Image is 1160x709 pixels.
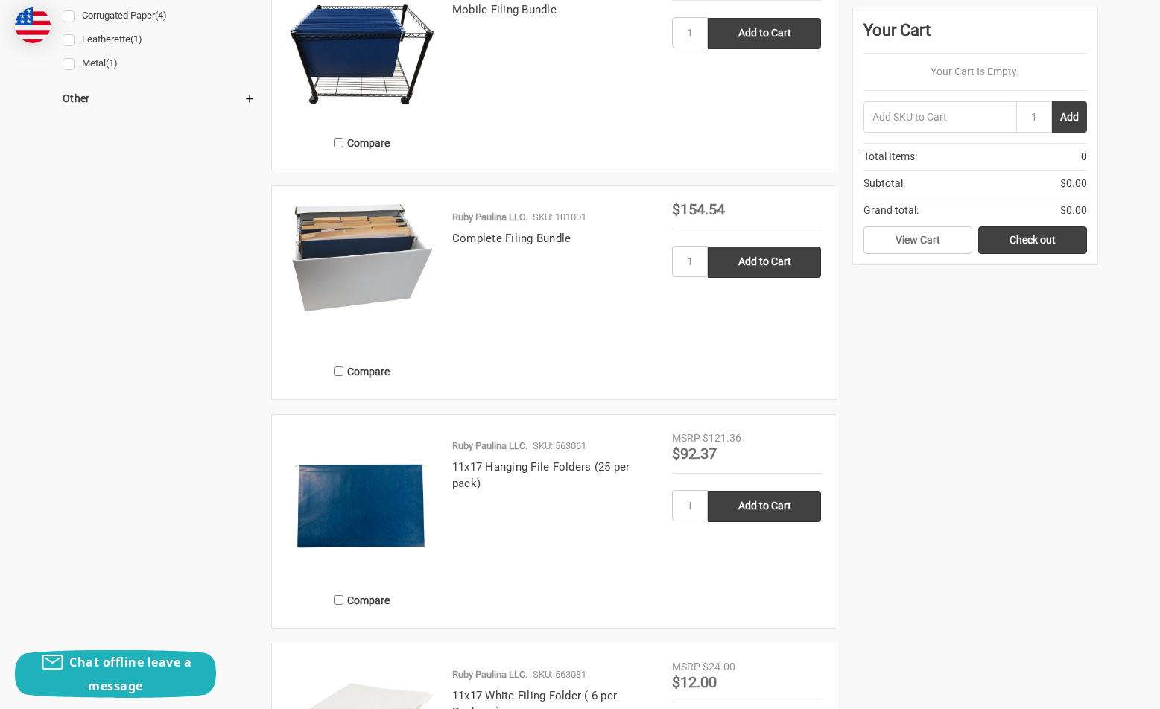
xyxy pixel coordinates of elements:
input: Add SKU to Cart [863,101,1016,133]
span: Subtotal: [863,176,905,191]
a: Check out [978,226,1087,255]
a: Leatherette [63,30,256,50]
a: Complete Filing Bundle [452,232,571,245]
div: Your Cart [863,18,1087,54]
h5: Other [63,89,256,107]
p: SKU: 563061 [533,439,586,454]
div: MSRP [672,659,700,675]
a: Complete Filing Bundle [288,202,437,351]
p: Ruby Paulina LLC. [452,439,527,454]
button: Add [1052,101,1087,133]
input: Add to Cart [708,247,821,278]
p: Ruby Paulina LLC. [452,210,527,225]
span: $12.00 [672,673,717,691]
input: Compare [334,138,343,147]
span: Total Items: [863,149,917,165]
p: Ruby Paulina LLC. [452,667,527,682]
input: Compare [334,595,343,605]
a: Corrugated Paper [63,6,256,26]
span: $0.00 [1060,203,1087,218]
input: Compare [334,366,343,376]
a: View Cart [863,226,972,255]
img: Complete Filing Bundle [288,202,437,312]
span: (1) [106,57,118,69]
span: $121.36 [703,432,741,444]
span: $24.00 [703,661,735,673]
span: $92.37 [672,445,717,462]
a: Mobile Filing Bundle [452,3,557,16]
span: Chat offline leave a message [69,654,191,694]
input: Add to Cart [708,18,821,49]
a: 11x17 Hanging File Folders (25 per pack) [452,460,630,491]
label: Compare [288,359,437,384]
a: Metal [63,54,256,74]
button: Chat offline leave a message [15,650,216,698]
p: SKU: 563081 [533,667,586,682]
span: (1) [130,34,142,45]
div: MSRP [672,430,700,446]
span: $0.00 [1060,176,1087,191]
span: 0 [1081,149,1087,165]
img: 11x17 Hanging File Folders [288,430,437,579]
img: duty and tax information for United States [15,7,51,43]
span: Grand total: [863,203,919,218]
span: (4) [155,10,167,21]
input: Add to Cart [708,491,821,522]
label: Compare [288,588,437,612]
p: SKU: 101001 [533,210,586,225]
span: $154.54 [672,200,725,218]
label: Compare [288,130,437,155]
p: Your Cart Is Empty. [863,64,1087,80]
